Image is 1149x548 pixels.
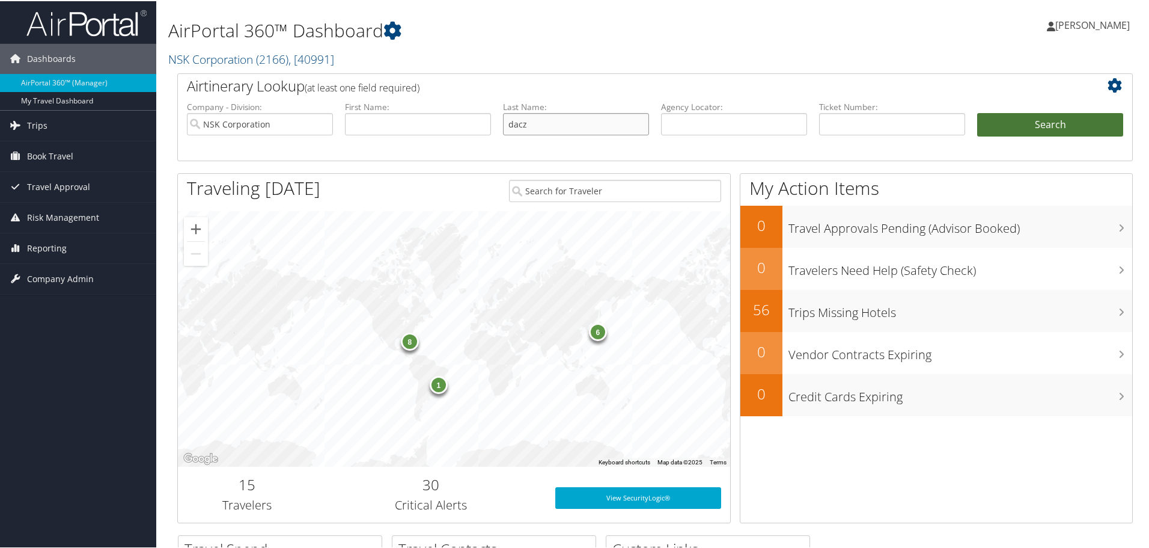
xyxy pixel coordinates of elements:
a: [PERSON_NAME] [1047,6,1142,42]
label: Ticket Number: [819,100,965,112]
input: Search for Traveler [509,179,721,201]
h1: Traveling [DATE] [187,174,320,200]
button: Keyboard shortcuts [599,457,650,466]
h3: Trips Missing Hotels [788,297,1132,320]
div: 6 [588,322,606,340]
h3: Credit Cards Expiring [788,381,1132,404]
button: Search [977,112,1123,136]
label: Last Name: [503,100,649,112]
h2: 0 [740,256,782,277]
h3: Travelers [187,496,307,513]
h3: Critical Alerts [325,496,537,513]
a: NSK Corporation [168,50,334,66]
h2: 0 [740,340,782,361]
h3: Travel Approvals Pending (Advisor Booked) [788,213,1132,236]
button: Zoom out [184,241,208,265]
span: Book Travel [27,140,73,170]
h2: 56 [740,298,782,319]
label: Agency Locator: [661,100,807,112]
span: ( 2166 ) [256,50,288,66]
h2: 0 [740,383,782,403]
h2: 15 [187,473,307,494]
a: View SecurityLogic® [555,486,721,508]
span: (at least one field required) [305,80,419,93]
img: airportal-logo.png [26,8,147,36]
span: [PERSON_NAME] [1055,17,1130,31]
h1: AirPortal 360™ Dashboard [168,17,817,42]
label: First Name: [345,100,491,112]
label: Company - Division: [187,100,333,112]
a: 0Travel Approvals Pending (Advisor Booked) [740,205,1132,247]
h3: Travelers Need Help (Safety Check) [788,255,1132,278]
a: 56Trips Missing Hotels [740,289,1132,331]
a: 0Credit Cards Expiring [740,373,1132,415]
span: Map data ©2025 [657,458,703,464]
span: Reporting [27,232,67,262]
a: Terms (opens in new tab) [710,458,727,464]
span: Risk Management [27,202,99,232]
a: Open this area in Google Maps (opens a new window) [181,450,221,466]
div: 8 [400,331,418,349]
span: Trips [27,109,47,140]
div: 1 [430,375,448,393]
a: 0Vendor Contracts Expiring [740,331,1132,373]
img: Google [181,450,221,466]
span: Company Admin [27,263,94,293]
h2: 30 [325,473,537,494]
a: 0Travelers Need Help (Safety Check) [740,247,1132,289]
span: Dashboards [27,43,76,73]
button: Zoom in [184,216,208,240]
h1: My Action Items [740,174,1132,200]
span: , [ 40991 ] [288,50,334,66]
span: Travel Approval [27,171,90,201]
h3: Vendor Contracts Expiring [788,339,1132,362]
h2: 0 [740,214,782,235]
h2: Airtinerary Lookup [187,75,1044,95]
